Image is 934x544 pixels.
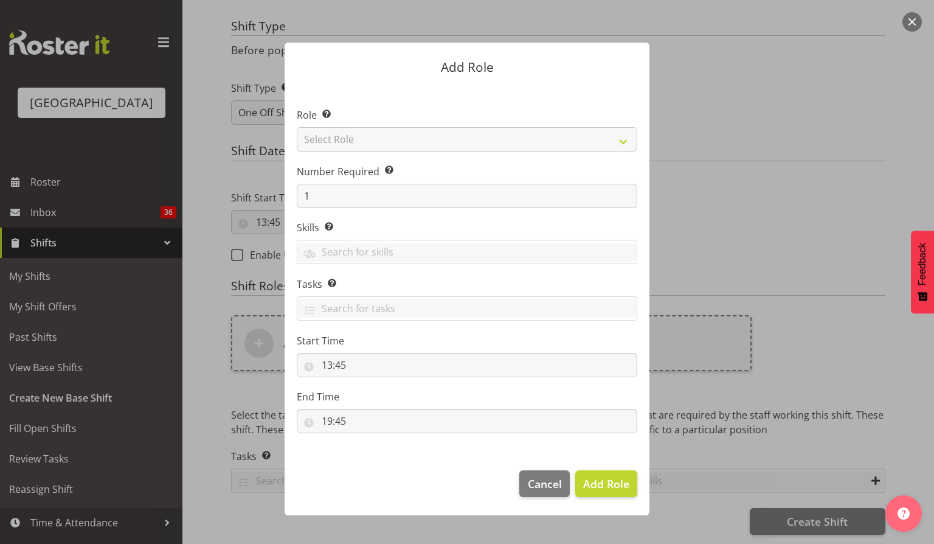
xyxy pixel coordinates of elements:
input: Search for tasks [297,299,637,318]
span: Add Role [583,476,629,491]
button: Feedback - Show survey [911,231,934,313]
img: help-xxl-2.png [898,507,910,520]
label: Tasks [297,277,637,291]
label: Role [297,108,637,122]
input: Search for skills [297,243,637,262]
span: Feedback [917,243,928,285]
label: Skills [297,220,637,235]
input: Click to select... [297,353,637,377]
label: Start Time [297,333,637,348]
button: Add Role [575,470,637,497]
label: Number Required [297,164,637,179]
span: Cancel [528,476,562,492]
button: Cancel [519,470,569,497]
input: Click to select... [297,409,637,433]
label: End Time [297,389,637,404]
p: Add Role [297,61,637,74]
